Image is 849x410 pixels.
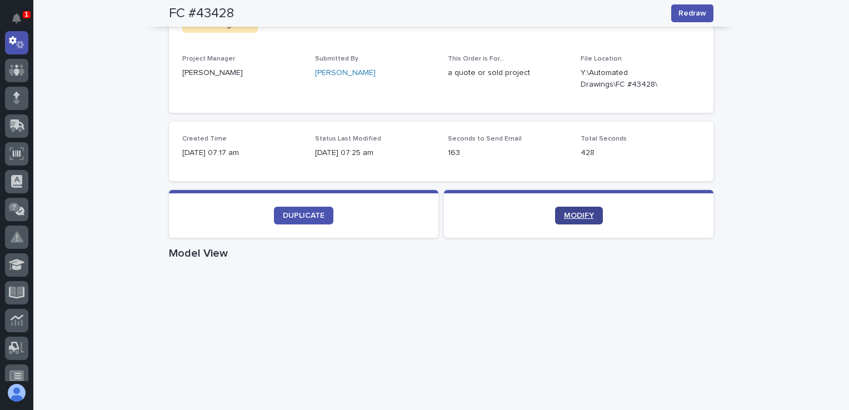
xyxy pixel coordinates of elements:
: Y:\Automated Drawings\FC #43428\ [581,67,673,91]
span: Created Time [182,136,227,142]
span: Submitted By [315,56,358,62]
p: [PERSON_NAME] [182,67,302,79]
a: DUPLICATE [274,207,333,224]
span: File Location [581,56,622,62]
span: Redraw [678,8,706,19]
h1: Model View [169,247,713,260]
span: Status Last Modified [315,136,381,142]
p: [DATE] 07:25 am [315,147,435,159]
button: Notifications [5,7,28,30]
p: a quote or sold project [448,67,567,79]
a: [PERSON_NAME] [315,67,376,79]
span: Total Seconds [581,136,627,142]
div: Notifications1 [14,13,28,31]
h2: FC #43428 [169,6,234,22]
p: 1 [24,11,28,18]
a: MODIFY [555,207,603,224]
button: users-avatar [5,381,28,404]
span: Project Manager [182,56,235,62]
p: [DATE] 07:17 am [182,147,302,159]
span: DUPLICATE [283,212,324,219]
span: This Order is For... [448,56,505,62]
span: Seconds to Send Email [448,136,522,142]
button: Redraw [671,4,713,22]
p: 163 [448,147,567,159]
span: MODIFY [564,212,594,219]
p: 428 [581,147,700,159]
